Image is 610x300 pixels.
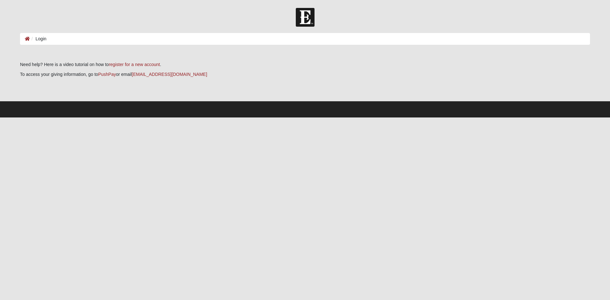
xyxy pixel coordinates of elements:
[30,36,46,42] li: Login
[296,8,315,27] img: Church of Eleven22 Logo
[109,62,160,67] a: register for a new account
[20,61,590,68] p: Need help? Here is a video tutorial on how to .
[132,72,207,77] a: [EMAIL_ADDRESS][DOMAIN_NAME]
[20,71,590,78] p: To access your giving information, go to or email
[98,72,116,77] a: PushPay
